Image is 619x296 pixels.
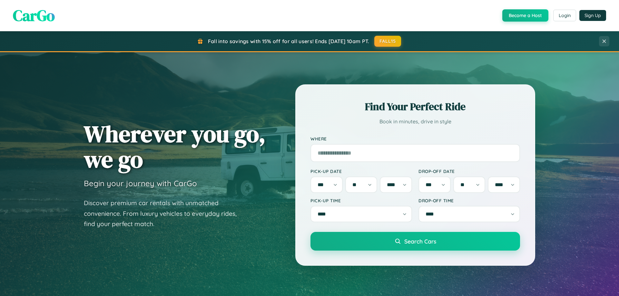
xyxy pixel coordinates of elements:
h3: Begin your journey with CarGo [84,178,197,188]
button: FALL15 [374,36,401,47]
label: Drop-off Date [418,168,520,174]
button: Login [553,10,576,21]
label: Pick-up Time [310,198,412,203]
h2: Find Your Perfect Ride [310,100,520,114]
p: Book in minutes, drive in style [310,117,520,126]
label: Pick-up Date [310,168,412,174]
button: Sign Up [579,10,606,21]
span: Fall into savings with 15% off for all users! Ends [DATE] 10am PT. [208,38,369,44]
button: Search Cars [310,232,520,251]
p: Discover premium car rentals with unmatched convenience. From luxury vehicles to everyday rides, ... [84,198,245,229]
span: CarGo [13,5,55,26]
label: Drop-off Time [418,198,520,203]
button: Become a Host [502,9,548,22]
label: Where [310,136,520,141]
span: Search Cars [404,238,436,245]
h1: Wherever you go, we go [84,121,266,172]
